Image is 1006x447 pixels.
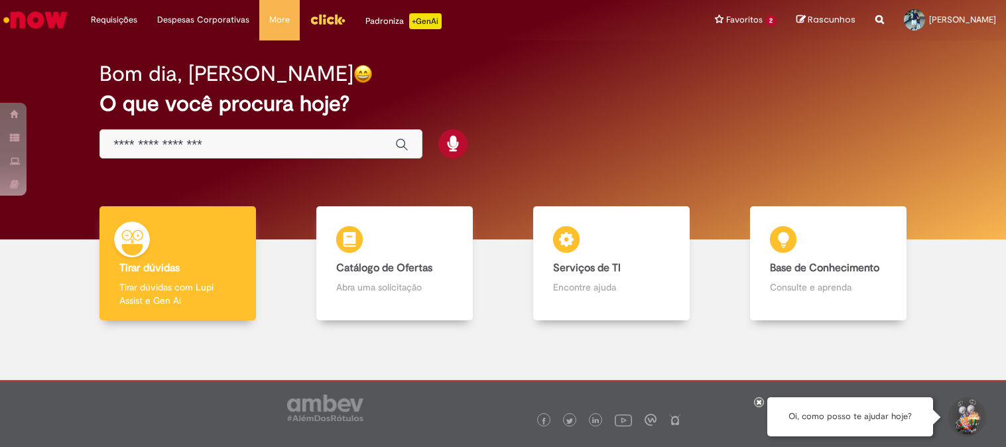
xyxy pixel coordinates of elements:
[540,418,547,424] img: logo_footer_facebook.png
[645,414,657,426] img: logo_footer_workplace.png
[119,281,236,307] p: Tirar dúvidas com Lupi Assist e Gen Ai
[726,13,763,27] span: Favoritos
[269,13,290,27] span: More
[592,417,599,425] img: logo_footer_linkedin.png
[336,261,432,275] b: Catálogo de Ofertas
[91,13,137,27] span: Requisições
[566,418,573,424] img: logo_footer_twitter.png
[365,13,442,29] div: Padroniza
[409,13,442,29] p: +GenAi
[720,206,936,321] a: Base de Conhecimento Consulte e aprenda
[1,7,70,33] img: ServiceNow
[770,261,879,275] b: Base de Conhecimento
[553,261,621,275] b: Serviços de TI
[615,411,632,428] img: logo_footer_youtube.png
[765,15,777,27] span: 2
[946,397,986,437] button: Iniciar Conversa de Suporte
[796,14,855,27] a: Rascunhos
[767,397,933,436] div: Oi, como posso te ajudar hoje?
[157,13,249,27] span: Despesas Corporativas
[310,9,346,29] img: click_logo_yellow_360x200.png
[503,206,720,321] a: Serviços de TI Encontre ajuda
[286,206,503,321] a: Catálogo de Ofertas Abra uma solicitação
[929,14,996,25] span: [PERSON_NAME]
[287,395,363,421] img: logo_footer_ambev_rotulo_gray.png
[353,64,373,84] img: happy-face.png
[99,92,906,115] h2: O que você procura hoje?
[770,281,887,294] p: Consulte e aprenda
[669,414,681,426] img: logo_footer_naosei.png
[99,62,353,86] h2: Bom dia, [PERSON_NAME]
[119,261,180,275] b: Tirar dúvidas
[553,281,670,294] p: Encontre ajuda
[808,13,855,26] span: Rascunhos
[70,206,286,321] a: Tirar dúvidas Tirar dúvidas com Lupi Assist e Gen Ai
[336,281,453,294] p: Abra uma solicitação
